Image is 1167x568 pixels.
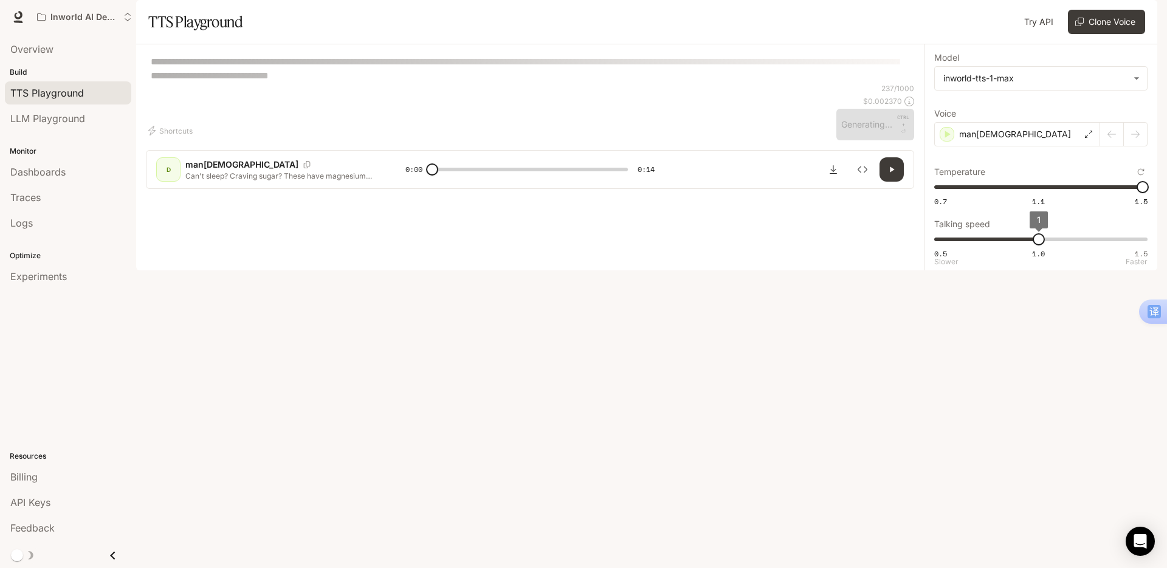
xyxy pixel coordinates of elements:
span: 0:00 [405,163,422,176]
p: Voice [934,109,956,118]
span: 0:14 [638,163,655,176]
p: Can't sleep? Craving sugar? These have magnesium and ashwagandha—they fix both. Sugar-free, GMO-f... [185,171,376,181]
p: Slower [934,258,959,265]
span: 0.7 [934,196,947,207]
span: 1.1 [1032,196,1045,207]
span: 1.0 [1032,248,1045,259]
p: Temperature [934,168,985,176]
div: inworld-tts-1-max [935,67,1147,90]
button: Clone Voice [1068,10,1145,34]
div: Open Intercom Messenger [1126,527,1155,556]
button: Shortcuts [146,121,198,140]
h1: TTS Playground [148,10,243,34]
p: Model [934,53,959,62]
p: man[DEMOGRAPHIC_DATA] [959,128,1071,140]
div: D [159,160,178,179]
button: Copy Voice ID [298,161,315,168]
p: Talking speed [934,220,990,228]
span: 1.5 [1135,248,1148,259]
div: inworld-tts-1-max [943,72,1127,84]
span: 1 [1037,214,1041,225]
button: Open workspace menu [32,5,137,29]
button: Download audio [821,157,845,182]
span: 1.5 [1135,196,1148,207]
button: Inspect [850,157,875,182]
button: Reset to default [1134,165,1148,179]
p: man[DEMOGRAPHIC_DATA] [185,159,298,171]
p: 237 / 1000 [881,83,914,94]
span: 0.5 [934,248,947,259]
p: $ 0.002370 [863,96,902,106]
p: Inworld AI Demos [50,12,119,22]
p: Faster [1126,258,1148,265]
a: Try API [1019,10,1058,34]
